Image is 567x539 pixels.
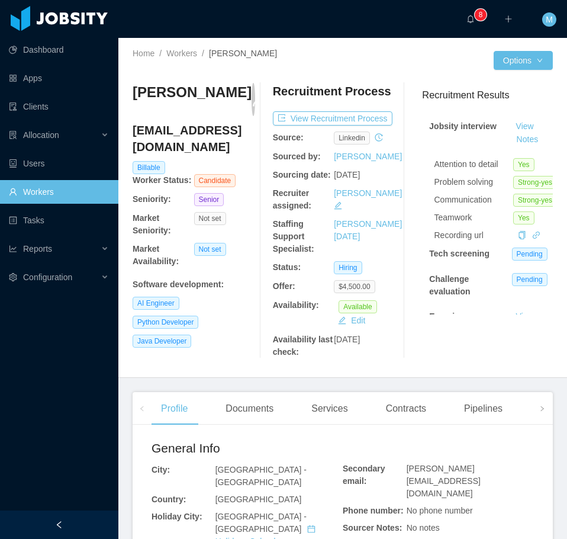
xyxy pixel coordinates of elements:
[375,133,383,142] i: icon: history
[133,213,171,235] b: Market Seniority:
[9,131,17,139] i: icon: solution
[133,161,165,174] span: Billable
[273,335,333,357] b: Availability last check:
[422,88,553,102] h3: Recruitment Results
[518,229,526,242] div: Copy
[215,495,302,504] span: [GEOGRAPHIC_DATA]
[429,274,470,296] strong: Challenge evaluation
[407,506,473,515] span: No phone number
[273,262,301,272] b: Status:
[466,15,475,23] i: icon: bell
[23,130,59,140] span: Allocation
[133,335,191,348] span: Java Developer
[539,406,545,412] i: icon: right
[133,244,179,266] b: Market Availability:
[334,201,342,210] i: icon: edit
[133,316,198,329] span: Python Developer
[333,313,370,328] button: icon: editEdit
[9,208,109,232] a: icon: profileTasks
[455,392,512,425] div: Pipelines
[273,281,295,291] b: Offer:
[334,170,360,179] span: [DATE]
[334,219,402,241] a: [PERSON_NAME][DATE]
[532,230,540,240] a: icon: link
[194,212,226,225] span: Not set
[273,133,304,142] b: Source:
[215,465,307,487] span: [GEOGRAPHIC_DATA] - [GEOGRAPHIC_DATA]
[133,83,252,102] h3: [PERSON_NAME]
[376,392,436,425] div: Contracts
[334,131,370,145] span: linkedin
[343,506,404,515] b: Phone number:
[9,152,109,175] a: icon: robotUsers
[273,300,319,310] b: Availability:
[504,15,513,23] i: icon: plus
[479,9,483,21] p: 8
[343,464,385,486] b: Secondary email:
[429,249,489,258] strong: Tech screening
[307,525,315,533] i: icon: calendar
[512,121,538,131] a: View
[434,211,513,224] div: Teamwork
[152,392,197,425] div: Profile
[273,170,331,179] b: Sourcing date:
[512,248,547,261] span: Pending
[343,523,402,532] b: Sourcer Notes:
[23,272,72,282] span: Configuration
[512,133,543,147] button: Notes
[152,439,343,458] h2: General Info
[334,261,362,274] span: Hiring
[9,273,17,281] i: icon: setting
[429,121,497,131] strong: Jobsity interview
[513,194,557,207] span: Strong-yes
[194,193,224,206] span: Senior
[334,188,402,198] a: [PERSON_NAME]
[494,51,553,70] button: Optionsicon: down
[513,176,557,189] span: Strong-yes
[133,297,179,310] span: AI Engineer
[194,243,226,256] span: Not set
[429,312,473,333] strong: Experience evaluation
[194,174,236,187] span: Candidate
[152,465,170,474] b: City:
[513,158,534,171] span: Yes
[133,175,191,185] b: Worker Status:
[273,219,314,254] b: Staffing Support Specialist:
[273,152,321,161] b: Sourced by:
[546,12,553,27] span: M
[133,122,255,155] h4: [EMAIL_ADDRESS][DOMAIN_NAME]
[9,38,109,62] a: icon: pie-chartDashboard
[139,406,145,412] i: icon: left
[9,95,109,118] a: icon: auditClients
[273,111,392,126] button: icon: exportView Recruitment Process
[23,244,52,254] span: Reports
[133,49,154,58] a: Home
[202,49,204,58] span: /
[512,312,538,321] a: View
[9,180,109,204] a: icon: userWorkers
[434,158,513,171] div: Attention to detail
[273,83,391,100] h4: Recruitment Process
[302,392,357,425] div: Services
[434,229,513,242] div: Recording url
[334,335,360,344] span: [DATE]
[159,49,162,58] span: /
[209,49,277,58] span: [PERSON_NAME]
[434,194,513,206] div: Communication
[273,188,311,210] b: Recruiter assigned:
[407,464,481,498] span: [PERSON_NAME][EMAIL_ADDRESS][DOMAIN_NAME]
[334,280,375,293] span: $4,500.00
[512,273,547,286] span: Pending
[475,9,487,21] sup: 8
[532,231,540,239] i: icon: link
[9,245,17,253] i: icon: line-chart
[133,280,224,289] b: Software development :
[252,91,268,107] i: icon: user
[434,176,513,188] div: Problem solving
[273,114,392,123] a: icon: exportView Recruitment Process
[152,512,202,521] b: Holiday City:
[9,66,109,90] a: icon: appstoreApps
[513,211,534,224] span: Yes
[166,49,197,58] a: Workers
[334,152,402,161] a: [PERSON_NAME]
